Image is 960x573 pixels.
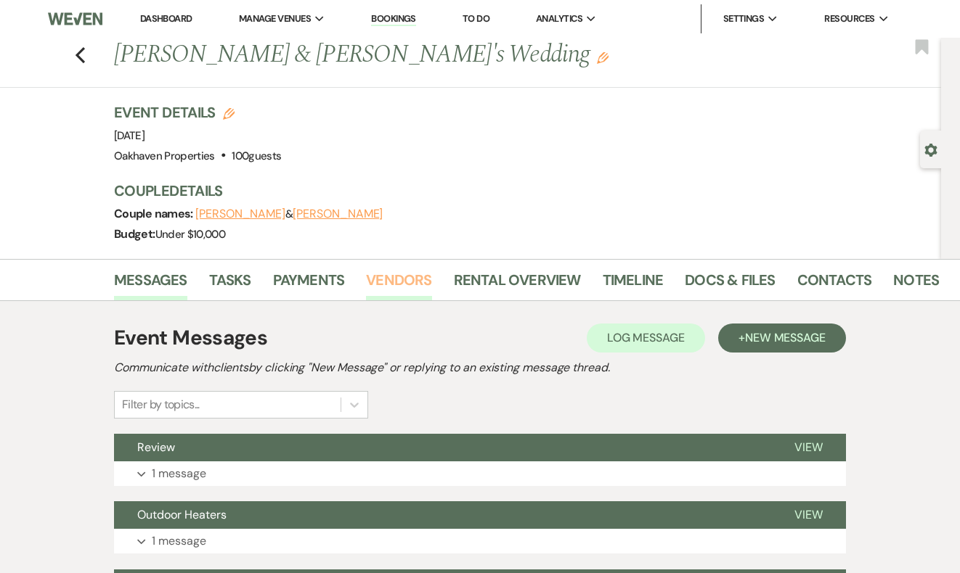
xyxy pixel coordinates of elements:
[114,38,765,73] h1: [PERSON_NAME] & [PERSON_NAME]'s Wedding
[114,529,846,553] button: 1 message
[239,12,311,26] span: Manage Venues
[114,501,771,529] button: Outdoor Heaters
[114,461,846,486] button: 1 message
[745,330,826,345] span: New Message
[824,12,874,26] span: Resources
[794,507,823,522] span: View
[114,128,145,143] span: [DATE]
[463,12,489,25] a: To Do
[723,12,765,26] span: Settings
[536,12,582,26] span: Analytics
[924,142,937,156] button: Open lead details
[603,268,664,300] a: Timeline
[114,102,281,123] h3: Event Details
[718,323,846,353] button: +New Message
[152,464,206,483] p: 1 message
[371,12,416,26] a: Bookings
[607,330,685,345] span: Log Message
[114,434,771,461] button: Review
[140,12,192,25] a: Dashboard
[232,149,281,163] span: 100 guests
[114,226,155,242] span: Budget:
[155,227,226,242] span: Under $10,000
[685,268,775,300] a: Docs & Files
[454,268,581,300] a: Rental Overview
[114,206,195,221] span: Couple names:
[273,268,345,300] a: Payments
[597,51,609,64] button: Edit
[114,359,846,376] h2: Communicate with clients by clicking "New Message" or replying to an existing message thread.
[794,440,823,455] span: View
[797,268,872,300] a: Contacts
[893,268,939,300] a: Notes
[114,149,215,163] span: Oakhaven Properties
[195,207,383,221] span: &
[293,208,383,220] button: [PERSON_NAME]
[152,532,206,551] p: 1 message
[587,323,705,353] button: Log Message
[114,268,187,300] a: Messages
[195,208,285,220] button: [PERSON_NAME]
[137,507,227,522] span: Outdoor Heaters
[114,323,267,353] h1: Event Messages
[114,181,927,201] h3: Couple Details
[48,4,102,34] img: Weven Logo
[137,440,175,455] span: Review
[366,268,431,300] a: Vendors
[209,268,251,300] a: Tasks
[771,501,846,529] button: View
[771,434,846,461] button: View
[122,396,200,413] div: Filter by topics...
